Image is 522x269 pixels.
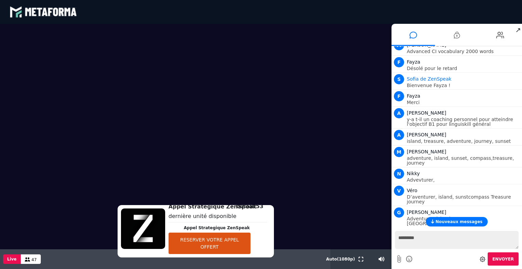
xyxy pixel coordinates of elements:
[407,188,417,193] span: Véro
[3,254,21,264] button: Live
[394,169,404,179] span: N
[169,213,237,219] span: dernière unité disponible
[407,100,520,105] p: Merci
[407,83,520,88] p: Bienvenue Fayza !
[237,203,264,209] span: 00:58:53
[121,208,165,249] img: 1759833137640-oRMN9i7tsWXgSTVo5kTdrMiaBwDWdh8d.jpeg
[435,219,482,224] span: Nouveaux messages
[169,203,257,211] h2: Appel Strategique ZenSpeak
[492,257,514,262] span: Envoyer
[407,132,446,137] span: [PERSON_NAME]
[407,76,451,82] span: Modérateur
[514,24,522,36] span: ↗
[394,130,404,140] span: A
[184,225,257,231] p: Appel Strategique ZenSpeak
[407,156,520,165] p: adventure, island, sunset, compass,treasure, journey
[407,195,520,204] p: D’aventurer, island, sunstcompass Treasure journey
[169,233,250,254] button: RESERVER VOTRE APPEL OFFERT
[325,249,356,269] button: Auto(1080p)
[407,59,420,65] span: Fayza
[407,139,520,144] p: island, treasure, adventure, journey, sunset
[326,257,355,262] span: Auto ( 1080 p)
[394,91,404,101] span: F
[394,57,404,67] span: F
[407,149,446,154] span: [PERSON_NAME]
[394,186,404,196] span: V
[407,110,446,116] span: [PERSON_NAME]
[407,209,446,215] span: [PERSON_NAME]
[394,147,404,157] span: M
[407,216,520,226] p: Adventurer, island, sunset, [GEOGRAPHIC_DATA], treasure
[407,49,520,54] p: Advanced CI vocabulary 2000 words
[407,171,420,176] span: Nikky
[407,93,420,99] span: Fayza
[407,117,520,127] p: y-a t-il un coaching personnel pour atteindre l'objectif B1 pour linguiskill général
[426,217,487,226] button: Nouveaux messages
[407,178,520,182] p: Advevturer,
[394,207,404,218] span: G
[407,66,520,71] p: Désolé pour le retard
[32,257,37,262] span: 47
[394,74,404,84] span: S
[488,252,519,266] button: Envoyer
[394,108,404,118] span: A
